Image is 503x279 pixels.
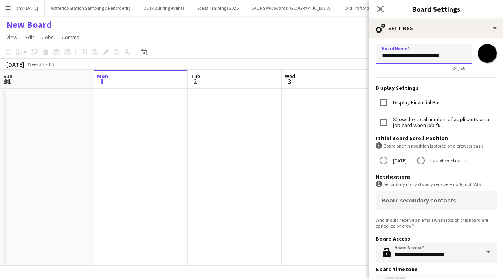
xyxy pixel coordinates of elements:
h3: Board Settings [369,4,503,14]
label: Show the total number of applicants on a job card when job full [391,117,497,128]
label: Display Financial Bar [391,100,440,106]
span: 31 [2,77,13,86]
div: Secondary contacts only receive emails, not SMS. [376,181,497,188]
button: SAUF SWA Awards [GEOGRAPHIC_DATA] [245,0,338,16]
mat-label: Board secondary contacts [382,196,456,204]
button: Waterloo Station Sampling X Rekorderlig [45,0,137,16]
div: BST [49,61,57,67]
h3: Board Access [376,235,497,242]
div: Who should receive an email when jobs on this board are cancelled by crew? [376,217,497,229]
span: 2 [190,77,200,86]
h1: New Board [6,19,52,31]
label: Last viewed dates [429,155,466,167]
label: [DATE] [391,155,407,167]
span: Wed [285,73,295,80]
span: Edit [25,34,34,41]
button: Stella Trainings 2025 [191,0,245,16]
span: 24 / 60 [446,65,472,71]
span: Comms [62,34,79,41]
h3: Display Settings [376,84,497,91]
a: View [3,32,20,42]
span: Jobs [42,34,54,41]
a: Edit [22,32,37,42]
div: Settings [369,19,503,38]
span: View [6,34,17,41]
h3: Initial Board Scroll Position [376,135,497,142]
button: Old Trafford Cricket [338,0,391,16]
h3: Board timezone [376,266,497,273]
h3: Notifications [376,173,497,180]
div: [DATE] [6,60,24,68]
a: Comms [59,32,83,42]
span: 3 [284,77,295,86]
span: 1 [96,77,108,86]
div: Board opening position is stored on a browser basis. [376,142,497,149]
a: Jobs [39,32,57,42]
button: Dusk Bullring events [137,0,191,16]
span: Week 35 [26,61,46,67]
span: Mon [97,73,108,80]
span: Tue [191,73,200,80]
span: Sun [3,73,13,80]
